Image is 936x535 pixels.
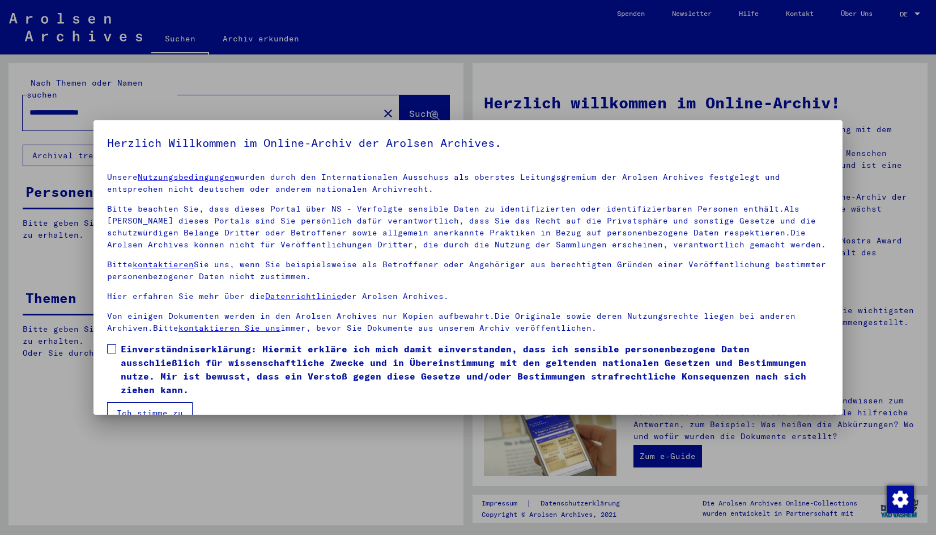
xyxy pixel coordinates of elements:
a: kontaktieren Sie uns [178,323,280,333]
p: Bitte beachten Sie, dass dieses Portal über NS - Verfolgte sensible Daten zu identifizierten oder... [107,203,829,251]
p: Bitte Sie uns, wenn Sie beispielsweise als Betroffener oder Angehöriger aus berechtigten Gründen ... [107,259,829,283]
a: kontaktieren [133,259,194,269]
p: Von einigen Dokumenten werden in den Arolsen Archives nur Kopien aufbewahrt.Die Originale sowie d... [107,310,829,334]
span: Einverständniserklärung: Hiermit erkläre ich mich damit einverstanden, dass ich sensible personen... [121,342,829,397]
p: Unsere wurden durch den Internationalen Ausschuss als oberstes Leitungsgremium der Arolsen Archiv... [107,171,829,195]
div: Zustimmung ändern [886,485,913,512]
p: Hier erfahren Sie mehr über die der Arolsen Archives. [107,290,829,302]
a: Nutzungsbedingungen [138,172,235,182]
button: Ich stimme zu [107,402,193,424]
img: Zustimmung ändern [887,486,914,513]
a: Datenrichtlinie [265,291,342,301]
h5: Herzlich Willkommen im Online-Archiv der Arolsen Archives. [107,134,829,152]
